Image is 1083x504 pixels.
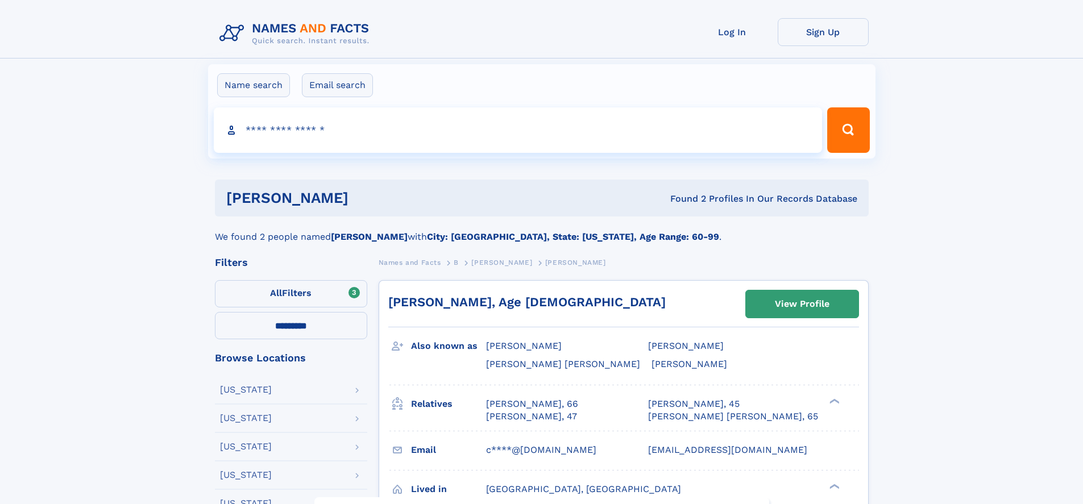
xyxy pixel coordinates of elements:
[775,291,829,317] div: View Profile
[746,290,858,318] a: View Profile
[215,280,367,307] label: Filters
[411,336,486,356] h3: Also known as
[652,359,727,369] span: [PERSON_NAME]
[486,359,640,369] span: [PERSON_NAME] [PERSON_NAME]
[220,385,272,394] div: [US_STATE]
[648,444,807,455] span: [EMAIL_ADDRESS][DOMAIN_NAME]
[411,480,486,499] h3: Lived in
[411,440,486,460] h3: Email
[648,340,724,351] span: [PERSON_NAME]
[471,255,532,269] a: [PERSON_NAME]
[427,231,719,242] b: City: [GEOGRAPHIC_DATA], State: [US_STATE], Age Range: 60-99
[687,18,778,46] a: Log In
[827,482,840,490] div: ❯
[509,193,857,205] div: Found 2 Profiles In Our Records Database
[379,255,441,269] a: Names and Facts
[486,340,562,351] span: [PERSON_NAME]
[215,216,869,244] div: We found 2 people named with .
[648,410,818,423] a: [PERSON_NAME] [PERSON_NAME], 65
[648,398,740,410] a: [PERSON_NAME], 45
[226,191,509,205] h1: [PERSON_NAME]
[411,394,486,414] h3: Relatives
[388,295,666,309] a: [PERSON_NAME], Age [DEMOGRAPHIC_DATA]
[471,259,532,266] span: [PERSON_NAME]
[778,18,869,46] a: Sign Up
[214,107,823,153] input: search input
[486,484,681,494] span: [GEOGRAPHIC_DATA], [GEOGRAPHIC_DATA]
[215,18,379,49] img: Logo Names and Facts
[215,353,367,363] div: Browse Locations
[302,73,373,97] label: Email search
[220,442,272,451] div: [US_STATE]
[220,414,272,423] div: [US_STATE]
[454,255,459,269] a: B
[827,107,869,153] button: Search Button
[486,398,578,410] a: [PERSON_NAME], 66
[827,397,840,405] div: ❯
[454,259,459,266] span: B
[486,410,577,423] a: [PERSON_NAME], 47
[331,231,408,242] b: [PERSON_NAME]
[215,257,367,268] div: Filters
[545,259,606,266] span: [PERSON_NAME]
[220,470,272,480] div: [US_STATE]
[217,73,290,97] label: Name search
[270,288,282,298] span: All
